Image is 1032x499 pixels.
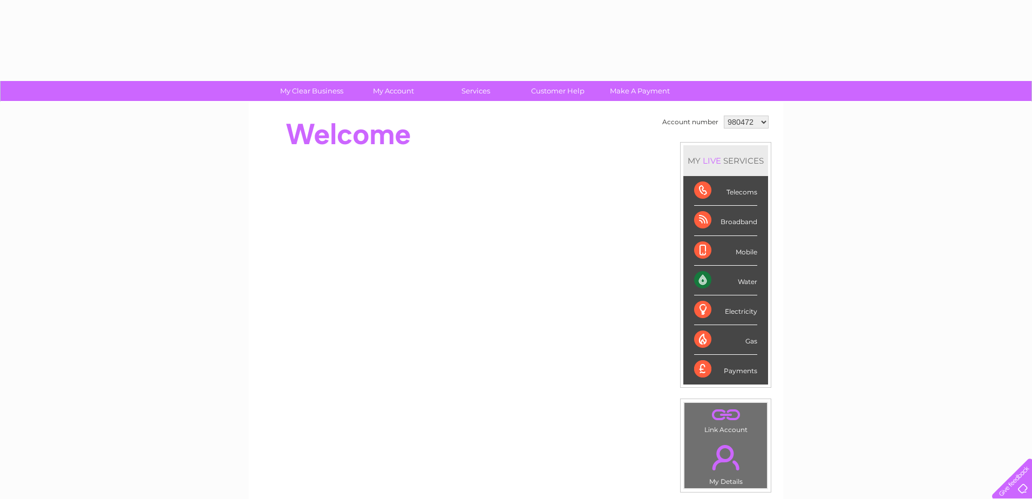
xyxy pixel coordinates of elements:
[513,81,602,101] a: Customer Help
[694,325,757,355] div: Gas
[694,176,757,206] div: Telecoms
[694,206,757,235] div: Broadband
[431,81,520,101] a: Services
[267,81,356,101] a: My Clear Business
[683,145,768,176] div: MY SERVICES
[694,236,757,266] div: Mobile
[694,295,757,325] div: Electricity
[694,266,757,295] div: Water
[595,81,684,101] a: Make A Payment
[349,81,438,101] a: My Account
[684,402,768,436] td: Link Account
[701,156,723,166] div: LIVE
[694,355,757,384] div: Payments
[660,113,721,131] td: Account number
[687,406,764,424] a: .
[687,439,764,476] a: .
[684,436,768,489] td: My Details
